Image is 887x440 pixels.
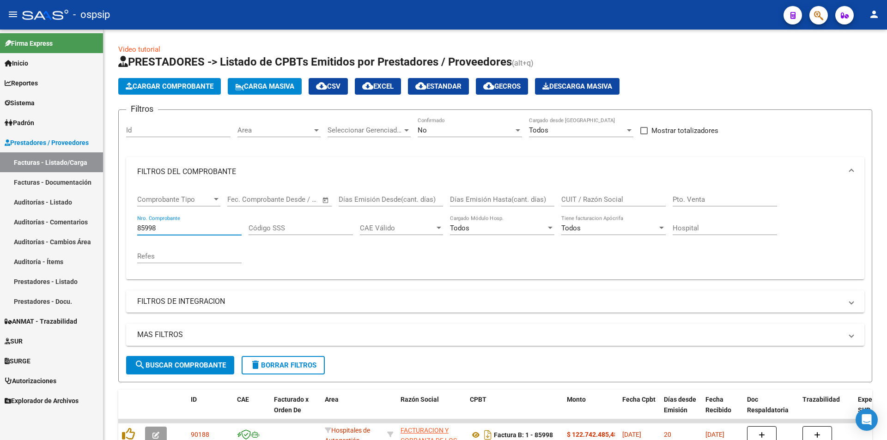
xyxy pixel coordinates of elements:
[134,359,146,370] mat-icon: search
[328,126,402,134] span: Seleccionar Gerenciador
[802,396,840,403] span: Trazabilidad
[529,126,548,134] span: Todos
[360,224,435,232] span: CAE Válido
[651,125,718,136] span: Mostrar totalizadores
[619,390,660,430] datatable-header-cell: Fecha Cpbt
[126,82,213,90] span: Cargar Comprobante
[321,195,331,205] button: Open calendar
[483,82,521,90] span: Gecros
[191,396,197,403] span: ID
[5,138,89,148] span: Prestadores / Proveedores
[466,390,563,430] datatable-header-cell: CPBT
[622,431,641,438] span: [DATE]
[126,356,234,374] button: Buscar Comprobante
[494,431,553,439] strong: Factura B: 1 - 85998
[237,126,312,134] span: Area
[563,390,619,430] datatable-header-cell: Monto
[470,396,486,403] span: CPBT
[743,390,799,430] datatable-header-cell: Doc Respaldatoria
[362,82,394,90] span: EXCEL
[869,9,880,20] mat-icon: person
[415,80,426,91] mat-icon: cloud_download
[309,78,348,95] button: CSV
[137,167,842,177] mat-panel-title: FILTROS DEL COMPROBANTE
[664,431,671,438] span: 20
[126,324,864,346] mat-expansion-panel-header: MAS FILTROS
[799,390,854,430] datatable-header-cell: Trazabilidad
[274,396,309,414] span: Facturado x Orden De
[118,78,221,95] button: Cargar Comprobante
[5,316,77,326] span: ANMAT - Trazabilidad
[415,82,462,90] span: Estandar
[5,336,23,346] span: SUR
[250,361,316,369] span: Borrar Filtros
[126,290,864,313] mat-expansion-panel-header: FILTROS DE INTEGRACION
[702,390,743,430] datatable-header-cell: Fecha Recibido
[561,224,581,232] span: Todos
[397,390,466,430] datatable-header-cell: Razón Social
[567,431,618,438] strong: $ 122.742.485,48
[567,396,586,403] span: Monto
[242,356,325,374] button: Borrar Filtros
[5,118,34,128] span: Padrón
[73,5,110,25] span: - ospsip
[856,409,878,431] div: Open Intercom Messenger
[126,187,864,279] div: FILTROS DEL COMPROBANTE
[705,396,731,414] span: Fecha Recibido
[7,9,18,20] mat-icon: menu
[191,431,209,438] span: 90188
[118,55,512,68] span: PRESTADORES -> Listado de CPBTs Emitidos por Prestadores / Proveedores
[401,396,439,403] span: Razón Social
[660,390,702,430] datatable-header-cell: Días desde Emisión
[408,78,469,95] button: Estandar
[542,82,612,90] span: Descarga Masiva
[126,102,158,115] h3: Filtros
[355,78,401,95] button: EXCEL
[5,396,79,406] span: Explorador de Archivos
[250,359,261,370] mat-icon: delete
[316,80,327,91] mat-icon: cloud_download
[5,58,28,68] span: Inicio
[137,330,842,340] mat-panel-title: MAS FILTROS
[512,59,534,67] span: (alt+q)
[476,78,528,95] button: Gecros
[418,126,427,134] span: No
[535,78,620,95] button: Descarga Masiva
[450,224,469,232] span: Todos
[5,78,38,88] span: Reportes
[316,82,340,90] span: CSV
[483,80,494,91] mat-icon: cloud_download
[126,157,864,187] mat-expansion-panel-header: FILTROS DEL COMPROBANTE
[5,38,53,48] span: Firma Express
[535,78,620,95] app-download-masive: Descarga masiva de comprobantes (adjuntos)
[237,396,249,403] span: CAE
[664,396,696,414] span: Días desde Emisión
[5,98,35,108] span: Sistema
[137,195,212,204] span: Comprobante Tipo
[235,82,294,90] span: Carga Masiva
[5,356,30,366] span: SURGE
[321,390,383,430] datatable-header-cell: Area
[228,78,302,95] button: Carga Masiva
[187,390,233,430] datatable-header-cell: ID
[118,45,160,54] a: Video tutorial
[137,296,842,307] mat-panel-title: FILTROS DE INTEGRACION
[362,80,373,91] mat-icon: cloud_download
[233,390,270,430] datatable-header-cell: CAE
[270,390,321,430] datatable-header-cell: Facturado x Orden De
[747,396,789,414] span: Doc Respaldatoria
[622,396,656,403] span: Fecha Cpbt
[273,195,318,204] input: Fecha fin
[227,195,265,204] input: Fecha inicio
[705,431,724,438] span: [DATE]
[134,361,226,369] span: Buscar Comprobante
[325,396,339,403] span: Area
[5,376,56,386] span: Autorizaciones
